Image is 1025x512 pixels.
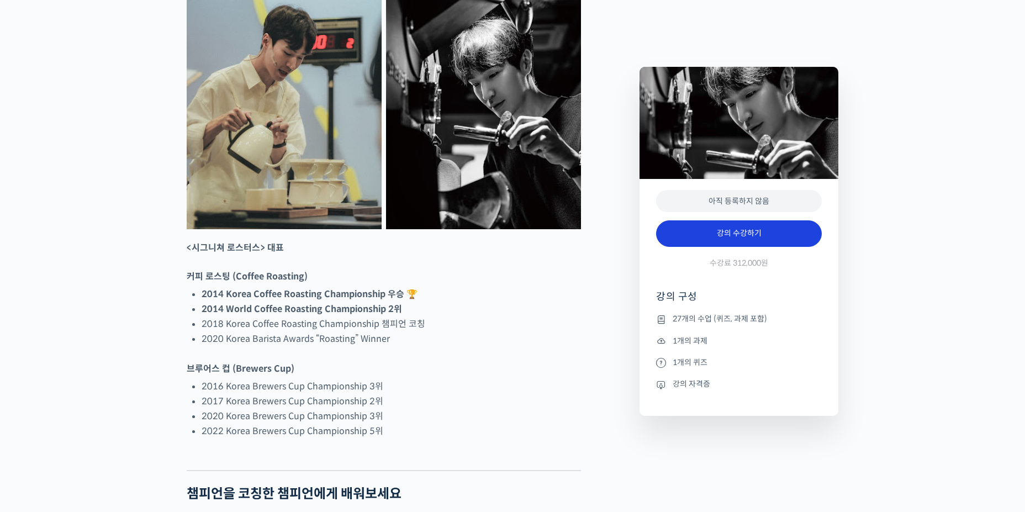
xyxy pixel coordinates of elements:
[202,424,581,439] li: 2022 Korea Brewers Cup Championship 5위
[202,379,581,394] li: 2016 Korea Brewers Cup Championship 3위
[187,271,308,282] strong: 커피 로스팅 (Coffee Roasting)
[101,367,114,376] span: 대화
[656,220,822,247] a: 강의 수강하기
[35,367,41,376] span: 홈
[202,394,581,409] li: 2017 Korea Brewers Cup Championship 2위
[202,331,581,346] li: 2020 Korea Barista Awards “Roasting” Winner
[656,378,822,391] li: 강의 자격증
[171,367,184,376] span: 설정
[202,288,418,300] strong: 2014 Korea Coffee Roasting Championship 우승 🏆
[656,290,822,312] h4: 강의 구성
[142,350,212,378] a: 설정
[187,242,284,254] strong: <시그니쳐 로스터스> 대표
[202,316,581,331] li: 2018 Korea Coffee Roasting Championship 챔피언 코칭
[710,258,768,268] span: 수강료 312,000원
[202,303,402,315] strong: 2014 World Coffee Roasting Championship 2위
[656,190,822,213] div: 아직 등록하지 않음
[73,350,142,378] a: 대화
[656,334,822,347] li: 1개의 과제
[656,313,822,326] li: 27개의 수업 (퀴즈, 과제 포함)
[187,486,581,502] h2: 챔피언을 코칭한 챔피언에게 배워보세요
[187,363,294,374] strong: 브루어스 컵 (Brewers Cup)
[3,350,73,378] a: 홈
[202,409,581,424] li: 2020 Korea Brewers Cup Championship 3위
[656,356,822,369] li: 1개의 퀴즈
